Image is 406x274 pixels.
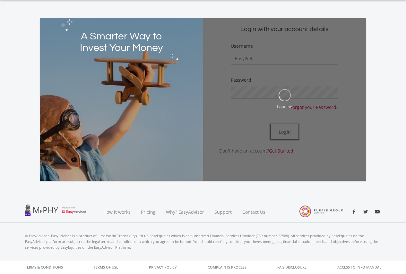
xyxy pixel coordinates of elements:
a: Terms & Conditions [25,261,63,274]
a: FAIS Disclosure [277,261,307,274]
h2: A Smarter Way to Invest Your Money [73,31,170,54]
a: Why? EasyAdvisor [161,201,209,223]
a: Access to Info Manual [337,261,381,274]
a: Contact Us [237,201,271,223]
a: Pricing [136,201,161,223]
a: Terms of Use [94,261,118,274]
a: Complaints Process [208,261,246,274]
a: Privacy Policy [149,261,177,274]
a: How it works [98,201,136,223]
div: Loading [277,104,292,110]
p: © EasyAdvisor. EasyAdvisor is a product of First World Trader (Pty) Ltd t/a EasyEquities which is... [25,233,381,250]
a: Support [209,201,237,223]
img: oval.svg [279,89,291,101]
